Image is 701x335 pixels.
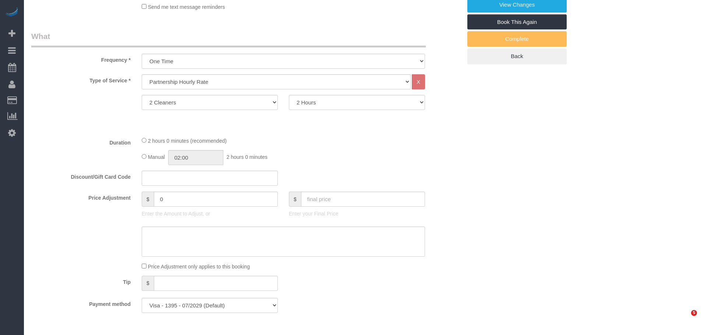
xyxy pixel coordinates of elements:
[26,136,136,146] label: Duration
[142,276,154,291] span: $
[31,31,426,47] legend: What
[467,14,567,30] a: Book This Again
[26,276,136,286] label: Tip
[289,192,301,207] span: $
[467,49,567,64] a: Back
[227,154,268,160] span: 2 hours 0 minutes
[691,310,697,316] span: 5
[148,4,225,10] span: Send me text message reminders
[142,192,154,207] span: $
[142,210,278,217] p: Enter the Amount to Adjust, or
[289,210,425,217] p: Enter your Final Price
[148,264,250,270] span: Price Adjustment only applies to this booking
[26,54,136,64] label: Frequency *
[26,171,136,181] label: Discount/Gift Card Code
[676,310,694,328] iframe: Intercom live chat
[301,192,425,207] input: final price
[26,192,136,202] label: Price Adjustment
[4,7,19,18] img: Automaid Logo
[26,298,136,308] label: Payment method
[148,138,227,144] span: 2 hours 0 minutes (recommended)
[26,74,136,84] label: Type of Service *
[148,154,165,160] span: Manual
